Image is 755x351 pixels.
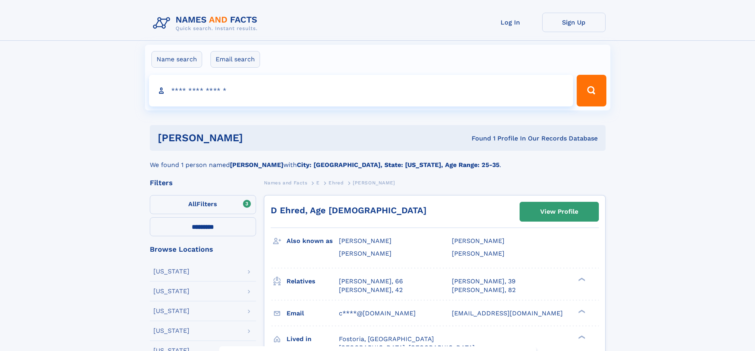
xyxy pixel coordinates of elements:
[271,205,426,215] a: D Ehred, Age [DEMOGRAPHIC_DATA]
[329,180,344,186] span: Ehred
[452,309,563,317] span: [EMAIL_ADDRESS][DOMAIN_NAME]
[316,180,320,186] span: E
[150,179,256,186] div: Filters
[452,237,505,245] span: [PERSON_NAME]
[520,202,598,221] a: View Profile
[149,75,573,106] input: search input
[297,161,499,169] b: City: [GEOGRAPHIC_DATA], State: [US_STATE], Age Range: 25-35
[287,307,339,320] h3: Email
[287,234,339,248] h3: Also known as
[329,178,344,188] a: Ehred
[153,328,189,334] div: [US_STATE]
[353,180,395,186] span: [PERSON_NAME]
[150,195,256,214] label: Filters
[339,286,403,294] a: [PERSON_NAME], 42
[339,335,434,343] span: Fostoria, [GEOGRAPHIC_DATA]
[150,151,606,170] div: We found 1 person named with .
[153,268,189,275] div: [US_STATE]
[316,178,320,188] a: E
[357,134,598,143] div: Found 1 Profile In Our Records Database
[210,51,260,68] label: Email search
[577,75,606,106] button: Search Button
[452,286,516,294] a: [PERSON_NAME], 82
[540,203,578,221] div: View Profile
[150,246,256,253] div: Browse Locations
[452,277,516,286] a: [PERSON_NAME], 39
[576,334,586,340] div: ❯
[287,275,339,288] h3: Relatives
[158,133,357,143] h1: [PERSON_NAME]
[452,250,505,257] span: [PERSON_NAME]
[151,51,202,68] label: Name search
[542,13,606,32] a: Sign Up
[150,13,264,34] img: Logo Names and Facts
[153,308,189,314] div: [US_STATE]
[287,332,339,346] h3: Lived in
[230,161,283,169] b: [PERSON_NAME]
[339,250,392,257] span: [PERSON_NAME]
[479,13,542,32] a: Log In
[153,288,189,294] div: [US_STATE]
[576,309,586,314] div: ❯
[264,178,308,188] a: Names and Facts
[339,277,403,286] a: [PERSON_NAME], 66
[188,200,197,208] span: All
[339,237,392,245] span: [PERSON_NAME]
[576,277,586,282] div: ❯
